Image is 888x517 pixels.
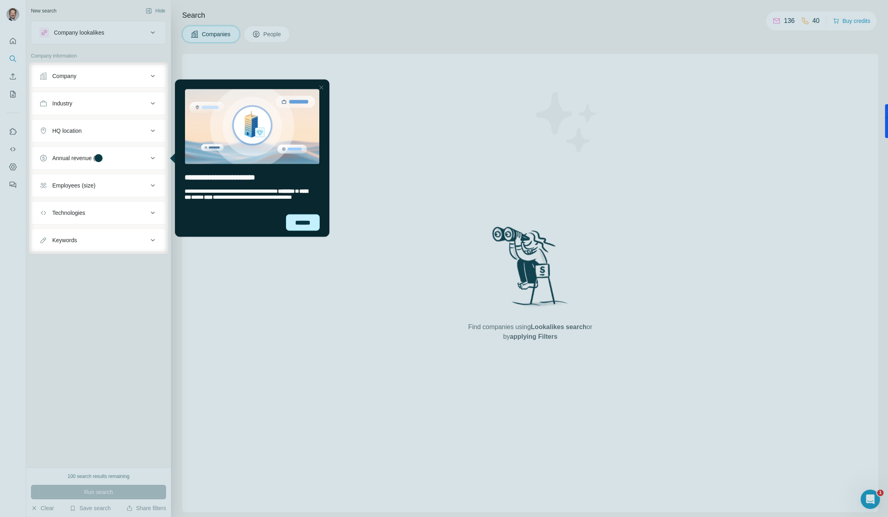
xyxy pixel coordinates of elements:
div: Employees (size) [52,181,95,189]
button: Technologies [31,203,166,222]
div: HQ location [52,127,82,135]
div: Technologies [52,209,85,217]
div: Company [52,72,76,80]
button: Employees (size) [31,176,166,195]
button: Annual revenue ($) [31,148,166,168]
div: Keywords [52,236,77,244]
button: Company [31,66,166,86]
button: HQ location [31,121,166,140]
div: Industry [52,99,72,107]
button: Industry [31,94,166,113]
iframe: Tooltip [168,78,331,239]
div: Annual revenue ($) [52,154,100,162]
button: Keywords [31,231,166,250]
